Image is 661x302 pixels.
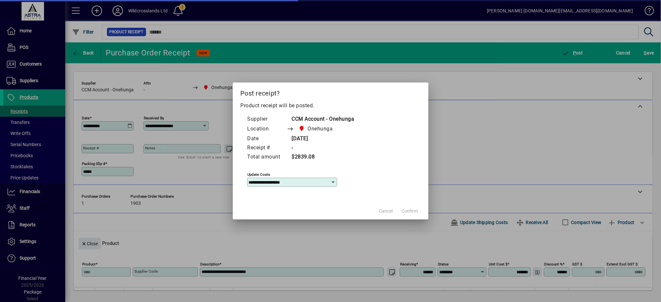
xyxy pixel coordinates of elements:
td: Supplier [247,115,287,124]
td: Receipt # [247,143,287,153]
td: CCM Account - Onehunga [287,115,354,124]
td: Location [247,124,287,134]
mat-label: Update costs [248,172,270,177]
p: Product receipt will be posted. [241,102,421,110]
h2: Post receipt? [233,83,428,101]
span: Onehunga [308,125,333,133]
td: - [287,143,354,153]
td: [DATE] [287,134,354,143]
td: Date [247,134,287,143]
td: Total amount [247,153,287,162]
span: Onehunga [297,124,336,133]
td: $2839.08 [287,153,354,162]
